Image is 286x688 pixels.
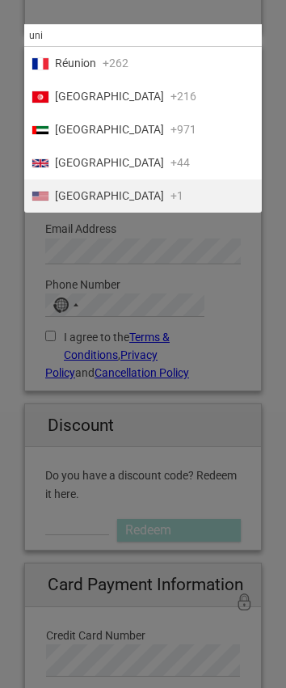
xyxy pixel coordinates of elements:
input: Search [24,24,262,47]
span: +971 [170,121,196,138]
span: [GEOGRAPHIC_DATA] [55,88,164,105]
span: +44 [170,154,190,171]
span: [GEOGRAPHIC_DATA] [55,121,164,138]
span: +216 [170,88,196,105]
p: We're away right now. Please check back later! [23,28,183,41]
span: [GEOGRAPHIC_DATA] [55,154,164,171]
ul: List of countries [24,47,262,213]
span: +262 [103,55,128,72]
button: Open LiveChat chat widget [186,25,205,44]
span: +1 [170,188,183,205]
span: Réunion [55,55,96,72]
span: [GEOGRAPHIC_DATA] [55,188,164,205]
